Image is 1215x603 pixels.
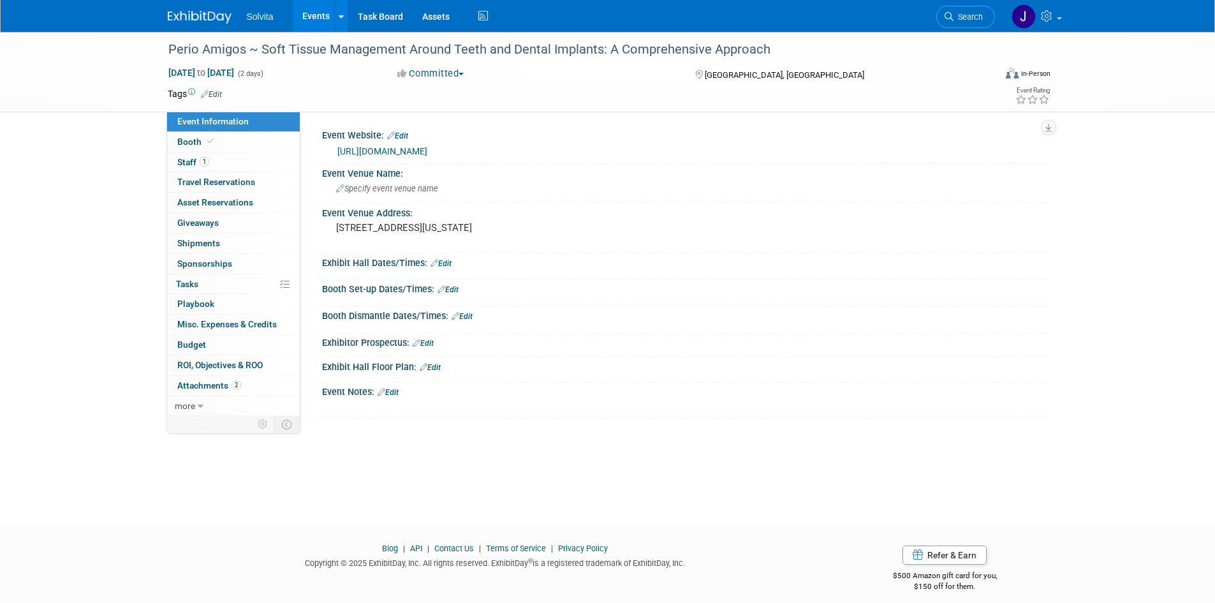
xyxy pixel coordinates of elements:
[167,172,300,192] a: Travel Reservations
[322,126,1048,142] div: Event Website:
[1020,69,1050,78] div: In-Person
[382,544,398,553] a: Blog
[431,259,452,268] a: Edit
[237,70,263,78] span: (2 days)
[322,306,1048,323] div: Booth Dismantle Dates/Times:
[274,416,300,433] td: Toggle Event Tabs
[438,285,459,294] a: Edit
[232,380,241,390] span: 2
[177,238,220,248] span: Shipments
[175,401,195,411] span: more
[1006,68,1019,78] img: Format-Inperson.png
[177,116,249,126] span: Event Information
[476,544,484,553] span: |
[393,67,469,80] button: Committed
[176,279,198,289] span: Tasks
[322,279,1048,296] div: Booth Set-up Dates/Times:
[902,546,987,565] a: Refer & Earn
[177,258,232,269] span: Sponsorships
[167,234,300,253] a: Shipments
[177,339,206,350] span: Budget
[177,360,263,370] span: ROI, Objectives & ROO
[177,137,216,147] span: Booth
[322,357,1048,374] div: Exhibit Hall Floor Plan:
[167,355,300,375] a: ROI, Objectives & ROO
[167,376,300,396] a: Attachments2
[486,544,546,553] a: Terms of Service
[452,312,473,321] a: Edit
[413,339,434,348] a: Edit
[167,254,300,274] a: Sponsorships
[378,388,399,397] a: Edit
[936,6,995,28] a: Search
[201,90,222,99] a: Edit
[920,66,1051,86] div: Event Format
[167,274,300,294] a: Tasks
[322,333,1048,350] div: Exhibitor Prospectus:
[167,213,300,233] a: Giveaways
[247,11,274,22] span: Solvita
[167,193,300,212] a: Asset Reservations
[167,396,300,416] a: more
[252,416,274,433] td: Personalize Event Tab Strip
[177,218,219,228] span: Giveaways
[558,544,608,553] a: Privacy Policy
[337,146,427,156] a: [URL][DOMAIN_NAME]
[842,581,1048,592] div: $150 off for them.
[954,12,983,22] span: Search
[322,164,1048,180] div: Event Venue Name:
[336,222,610,234] pre: [STREET_ADDRESS][US_STATE]
[1012,4,1036,29] img: Josh Richardson
[168,11,232,24] img: ExhibitDay
[167,315,300,334] a: Misc. Expenses & Credits
[528,558,533,565] sup: ®
[842,562,1048,592] div: $500 Amazon gift card for you,
[424,544,432,553] span: |
[167,132,300,152] a: Booth
[207,138,214,145] i: Booth reservation complete
[177,319,277,329] span: Misc. Expenses & Credits
[387,131,408,140] a: Edit
[168,87,222,100] td: Tags
[200,157,209,167] span: 1
[548,544,556,553] span: |
[167,153,300,172] a: Staff1
[177,177,255,187] span: Travel Reservations
[167,112,300,131] a: Event Information
[177,299,214,309] span: Playbook
[177,197,253,207] span: Asset Reservations
[434,544,474,553] a: Contact Us
[705,70,864,80] span: [GEOGRAPHIC_DATA], [GEOGRAPHIC_DATA]
[195,68,207,78] span: to
[167,335,300,355] a: Budget
[322,253,1048,270] div: Exhibit Hall Dates/Times:
[420,363,441,372] a: Edit
[164,38,976,61] div: Perio Amigos ~ Soft Tissue Management Around Teeth and Dental Implants: A Comprehensive Approach
[336,184,438,193] span: Specify event venue name
[400,544,408,553] span: |
[322,382,1048,399] div: Event Notes:
[322,204,1048,220] div: Event Venue Address:
[168,67,235,78] span: [DATE] [DATE]
[167,294,300,314] a: Playbook
[168,555,823,569] div: Copyright © 2025 ExhibitDay, Inc. All rights reserved. ExhibitDay is a registered trademark of Ex...
[1015,87,1050,94] div: Event Rating
[410,544,422,553] a: API
[177,380,241,391] span: Attachments
[177,157,209,167] span: Staff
